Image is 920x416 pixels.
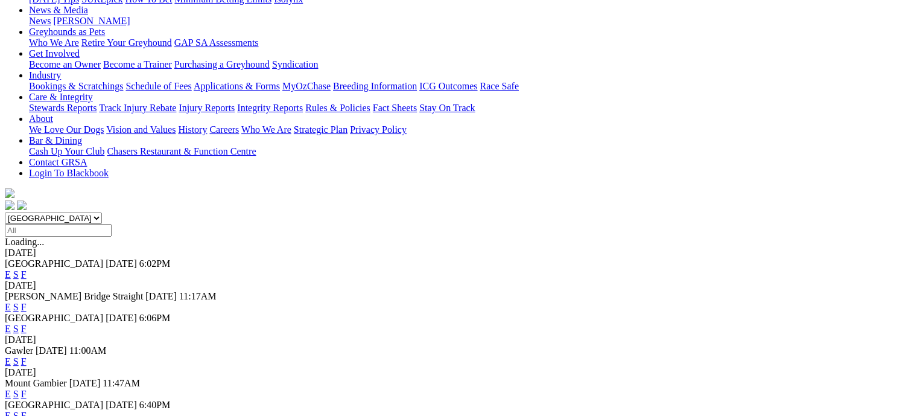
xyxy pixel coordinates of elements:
a: News & Media [29,5,88,15]
span: [GEOGRAPHIC_DATA] [5,313,103,323]
a: Retire Your Greyhound [81,37,172,48]
span: 11:00AM [69,345,107,356]
a: Bookings & Scratchings [29,81,123,91]
a: Schedule of Fees [125,81,191,91]
a: Bar & Dining [29,135,82,146]
a: E [5,302,11,312]
span: 11:17AM [179,291,217,301]
a: F [21,324,27,334]
a: [PERSON_NAME] [53,16,130,26]
div: Greyhounds as Pets [29,37,915,48]
div: About [29,124,915,135]
span: 11:47AM [103,378,140,388]
a: Who We Are [29,37,79,48]
img: facebook.svg [5,200,14,210]
a: S [13,324,19,334]
a: Breeding Information [333,81,417,91]
span: 6:02PM [139,258,171,269]
a: Industry [29,70,61,80]
a: E [5,269,11,280]
span: Loading... [5,237,44,247]
span: [DATE] [69,378,101,388]
a: About [29,114,53,124]
a: Stewards Reports [29,103,97,113]
span: [DATE] [145,291,177,301]
a: We Love Our Dogs [29,124,104,135]
a: Get Involved [29,48,80,59]
a: S [13,356,19,366]
a: Fact Sheets [373,103,417,113]
div: Bar & Dining [29,146,915,157]
a: Rules & Policies [305,103,370,113]
a: News [29,16,51,26]
a: Care & Integrity [29,92,93,102]
a: Race Safe [480,81,518,91]
a: Become an Owner [29,59,101,69]
a: Strategic Plan [294,124,347,135]
div: [DATE] [5,280,915,291]
div: [DATE] [5,248,915,258]
a: Login To Blackbook [29,168,109,178]
span: [GEOGRAPHIC_DATA] [5,400,103,410]
div: [DATE] [5,367,915,378]
a: Chasers Restaurant & Function Centre [107,146,256,156]
img: logo-grsa-white.png [5,188,14,198]
div: [DATE] [5,334,915,345]
a: Contact GRSA [29,157,87,167]
span: [DATE] [36,345,67,356]
a: Privacy Policy [350,124,407,135]
span: [PERSON_NAME] Bridge Straight [5,291,143,301]
a: Vision and Values [106,124,176,135]
a: Stay On Track [419,103,475,113]
div: Get Involved [29,59,915,70]
a: S [13,389,19,399]
a: F [21,302,27,312]
a: ICG Outcomes [419,81,477,91]
a: MyOzChase [282,81,331,91]
a: Become a Trainer [103,59,172,69]
input: Select date [5,224,112,237]
span: [DATE] [106,258,137,269]
a: E [5,324,11,334]
a: Injury Reports [179,103,235,113]
a: History [178,124,207,135]
div: Industry [29,81,915,92]
div: News & Media [29,16,915,27]
a: F [21,269,27,280]
a: Greyhounds as Pets [29,27,105,37]
span: Mount Gambier [5,378,67,388]
a: Syndication [272,59,318,69]
a: GAP SA Assessments [174,37,259,48]
span: [DATE] [106,400,137,410]
span: 6:40PM [139,400,171,410]
img: twitter.svg [17,200,27,210]
a: Cash Up Your Club [29,146,104,156]
a: Applications & Forms [194,81,280,91]
div: Care & Integrity [29,103,915,114]
a: S [13,302,19,312]
a: F [21,389,27,399]
span: Gawler [5,345,33,356]
a: Who We Are [241,124,291,135]
a: Purchasing a Greyhound [174,59,270,69]
a: S [13,269,19,280]
a: Track Injury Rebate [99,103,176,113]
span: 6:06PM [139,313,171,323]
a: E [5,356,11,366]
a: F [21,356,27,366]
a: E [5,389,11,399]
span: [DATE] [106,313,137,323]
a: Careers [209,124,239,135]
span: [GEOGRAPHIC_DATA] [5,258,103,269]
a: Integrity Reports [237,103,303,113]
